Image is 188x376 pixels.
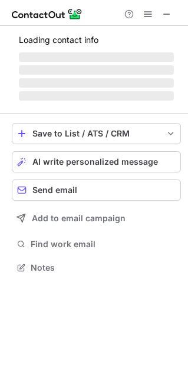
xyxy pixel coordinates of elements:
[12,123,181,144] button: save-profile-one-click
[19,65,174,75] span: ‌
[32,157,158,167] span: AI write personalized message
[12,179,181,201] button: Send email
[12,259,181,276] button: Notes
[12,236,181,252] button: Find work email
[32,129,160,138] div: Save to List / ATS / CRM
[19,91,174,101] span: ‌
[31,262,176,273] span: Notes
[19,78,174,88] span: ‌
[12,208,181,229] button: Add to email campaign
[19,35,174,45] p: Loading contact info
[19,52,174,62] span: ‌
[32,185,77,195] span: Send email
[12,151,181,172] button: AI write personalized message
[12,7,83,21] img: ContactOut v5.3.10
[32,214,126,223] span: Add to email campaign
[31,239,176,249] span: Find work email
